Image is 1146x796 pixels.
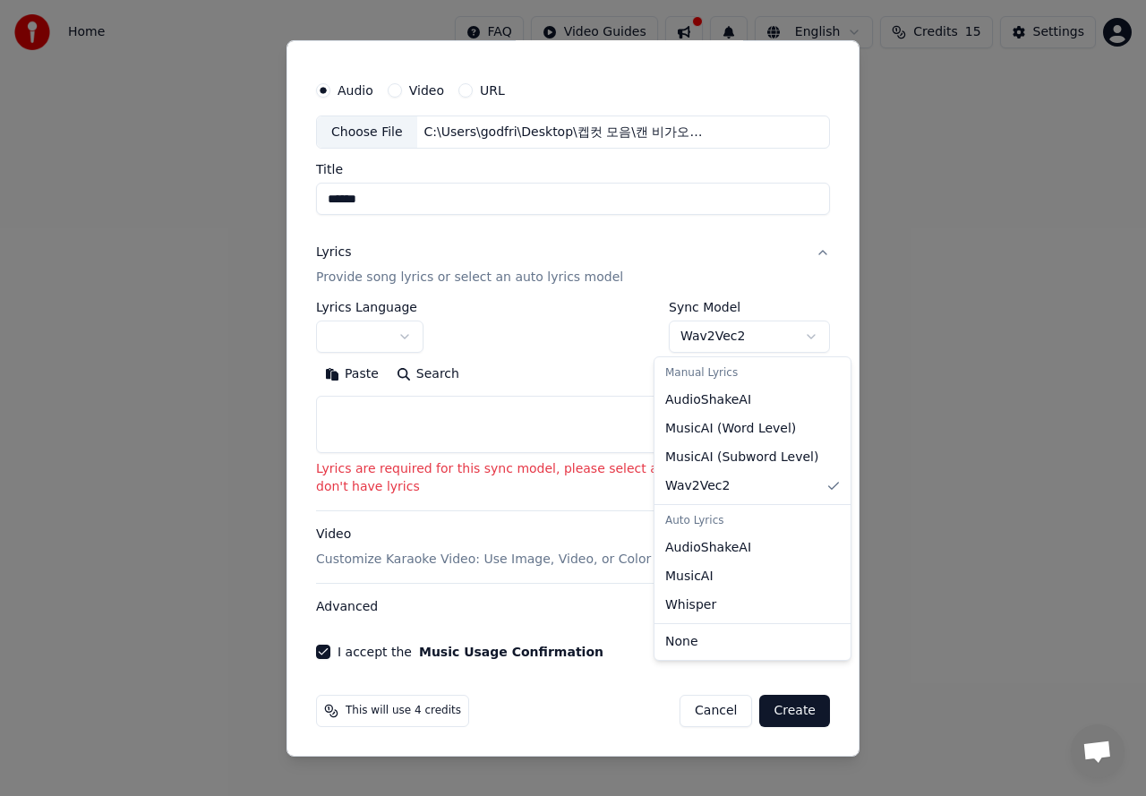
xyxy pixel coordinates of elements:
[665,568,714,586] span: MusicAI
[658,361,847,386] div: Manual Lyrics
[658,509,847,534] div: Auto Lyrics
[665,539,751,557] span: AudioShakeAI
[665,477,730,495] span: Wav2Vec2
[665,391,751,409] span: AudioShakeAI
[665,420,796,438] span: MusicAI ( Word Level )
[665,449,818,466] span: MusicAI ( Subword Level )
[665,633,698,651] span: None
[665,596,716,614] span: Whisper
